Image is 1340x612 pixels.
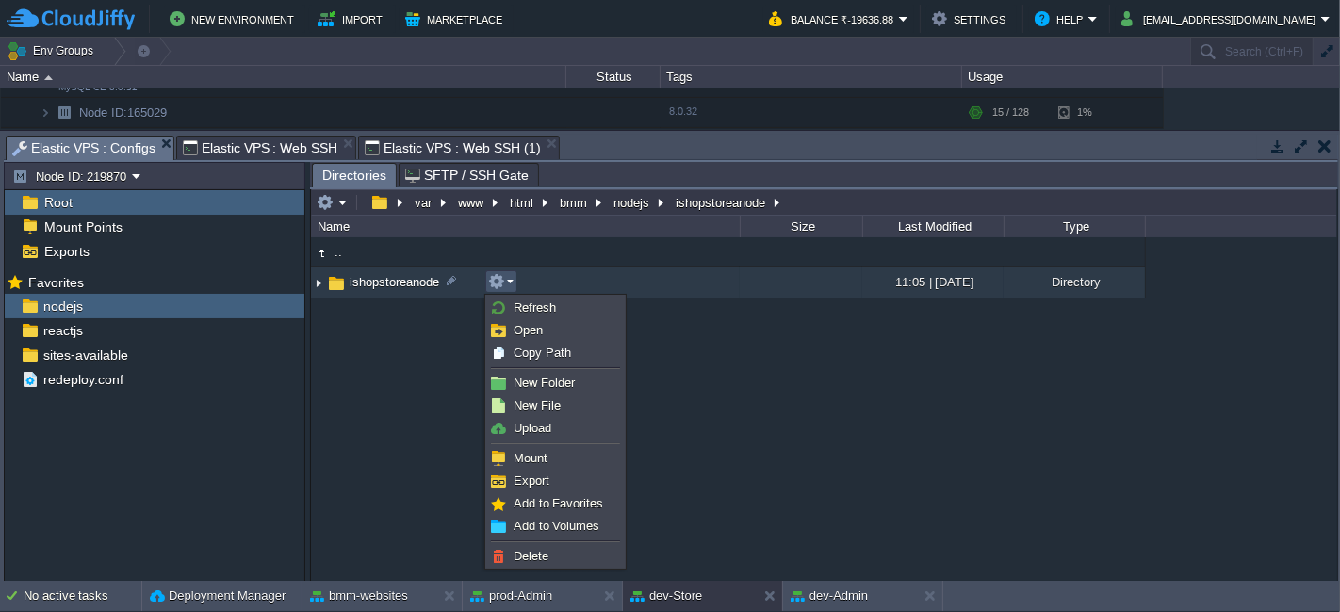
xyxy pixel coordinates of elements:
[25,128,52,166] img: AMDAwAAAACH5BAEAAAAALAAAAAABAAEAAAICRAEAOw==
[630,587,702,605] button: dev-Store
[1005,216,1145,237] div: Type
[567,66,660,88] div: Status
[322,164,386,187] span: Directories
[13,128,25,166] img: AMDAwAAAACH5BAEAAAAALAAAAAABAAEAAAICRAEAOw==
[79,105,127,120] span: Node ID:
[507,194,538,211] button: html
[514,451,547,465] span: Mount
[41,194,75,211] a: Root
[864,216,1004,237] div: Last Modified
[77,105,170,121] a: Node ID:165029
[862,267,1004,297] div: 11:05 | [DATE]
[310,587,408,605] button: bmm-websites
[514,398,561,412] span: New File
[7,38,100,64] button: Env Groups
[170,8,300,30] button: New Environment
[514,300,556,314] span: Refresh
[332,244,345,260] a: ..
[40,98,51,127] img: AMDAwAAAACH5BAEAAAAALAAAAAABAAEAAAICRAEAOw==
[514,474,549,488] span: Export
[488,516,623,537] a: Add to Volumes
[58,82,138,93] span: MySQL CE 8.0.32
[488,471,623,491] a: Export
[40,346,131,363] a: sites-available
[769,8,899,30] button: Balance ₹-19636.88
[673,194,770,211] button: ishopstoreanode
[963,66,1162,88] div: Usage
[488,298,623,318] a: Refresh
[41,243,92,260] a: Exports
[311,268,326,298] img: AMDAwAAAACH5BAEAAAAALAAAAAABAAEAAAICRAEAOw==
[405,8,508,30] button: Marketplace
[40,298,86,314] a: nodejs
[514,376,575,390] span: New Folder
[514,549,548,563] span: Delete
[992,98,1029,127] div: 15 / 128
[514,496,603,510] span: Add to Favorites
[662,66,961,88] div: Tags
[791,587,868,605] button: dev-Admin
[488,418,623,439] a: Upload
[514,323,543,337] span: Open
[1035,8,1088,30] button: Help
[365,137,540,159] span: Elastic VPS : Web SSH (1)
[7,8,135,31] img: CloudJiffy
[488,448,623,469] a: Mount
[488,395,623,416] a: New File
[1058,98,1119,127] div: 1%
[514,346,571,360] span: Copy Path
[150,587,286,605] button: Deployment Manager
[1058,128,1119,166] div: 18%
[611,194,654,211] button: nodejs
[40,322,86,339] a: reactjs
[742,216,862,237] div: Size
[318,8,388,30] button: Import
[311,189,1337,216] input: Click to enter the path
[51,98,77,127] img: AMDAwAAAACH5BAEAAAAALAAAAAABAAEAAAICRAEAOw==
[2,66,565,88] div: Name
[470,587,552,605] button: prod-Admin
[25,274,87,291] span: Favorites
[514,519,599,533] span: Add to Volumes
[669,105,697,117] span: 8.0.32
[326,273,347,294] img: AMDAwAAAACH5BAEAAAAALAAAAAABAAEAAAICRAEAOw==
[25,275,87,290] a: Favorites
[992,128,1036,166] div: 43 / 128
[24,581,141,611] div: No active tasks
[44,75,53,80] img: AMDAwAAAACH5BAEAAAAALAAAAAABAAEAAAICRAEAOw==
[313,216,740,237] div: Name
[488,546,623,567] a: Delete
[12,137,155,160] span: Elastic VPS : Configs
[1004,267,1145,297] div: Directory
[40,371,126,388] a: redeploy.conf
[932,8,1011,30] button: Settings
[412,194,436,211] button: var
[347,274,442,290] a: ishopstoreanode
[405,164,529,186] span: SFTP / SSH Gate
[488,320,623,341] a: Open
[77,105,170,121] span: 165029
[514,421,551,435] span: Upload
[12,168,132,185] button: Node ID: 219870
[183,137,338,159] span: Elastic VPS : Web SSH
[455,194,488,211] button: www
[488,493,623,514] a: Add to Favorites
[41,218,125,235] a: Mount Points
[488,373,623,394] a: New Folder
[1121,8,1321,30] button: [EMAIL_ADDRESS][DOMAIN_NAME]
[311,243,332,264] img: AMDAwAAAACH5BAEAAAAALAAAAAABAAEAAAICRAEAOw==
[557,194,592,211] button: bmm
